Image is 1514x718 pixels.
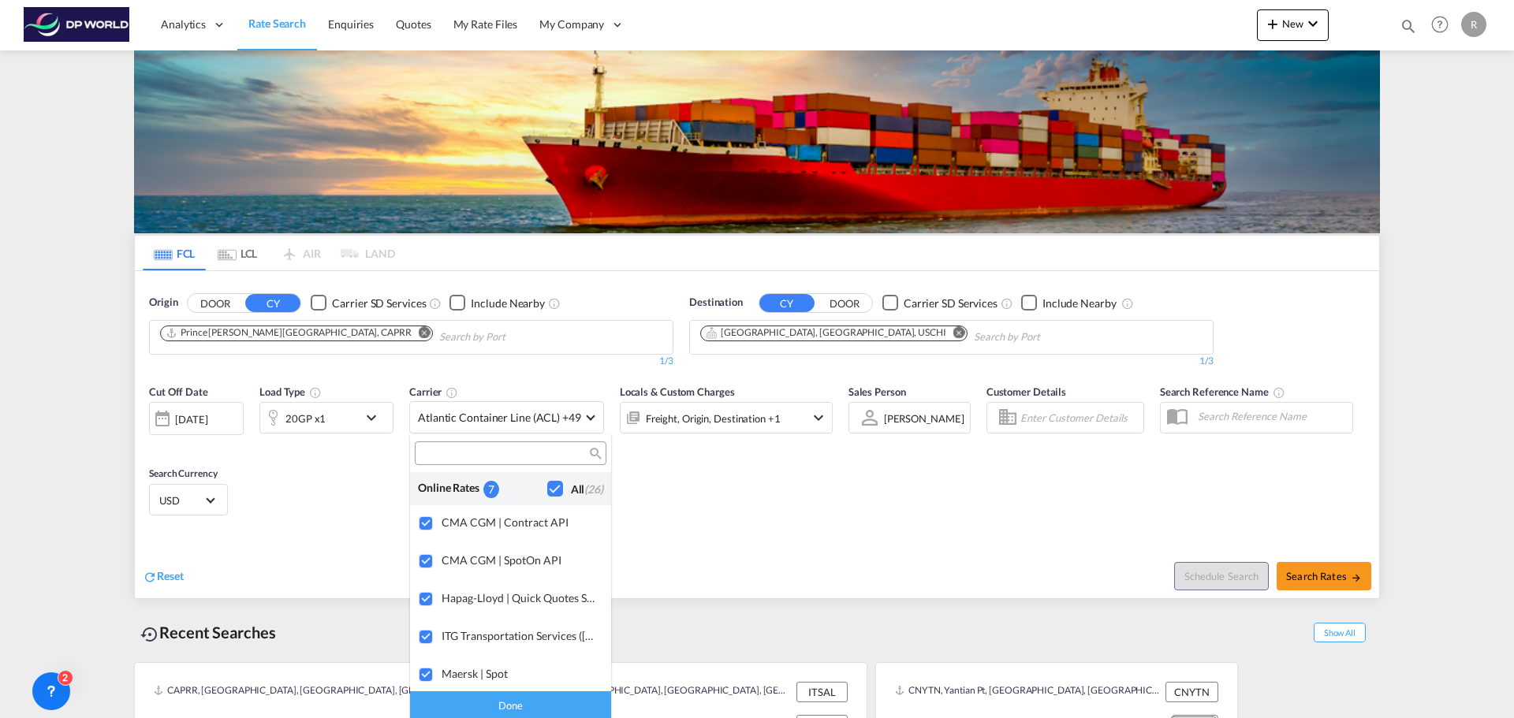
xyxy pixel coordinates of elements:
[571,482,603,497] div: All
[442,629,599,642] div: ITG Transportation Services (US) | API
[418,480,483,497] div: Online Rates
[483,481,499,497] div: 7
[547,480,603,497] md-checkbox: Checkbox No Ink
[442,591,599,605] div: Hapag-Lloyd | Quick Quotes Spot
[410,690,611,718] div: Done
[588,448,600,459] md-icon: icon-magnify
[584,482,603,496] span: (26)
[442,667,599,680] div: Maersk | Spot
[442,515,599,529] div: CMA CGM | Contract API
[442,553,599,567] div: CMA CGM | SpotOn API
